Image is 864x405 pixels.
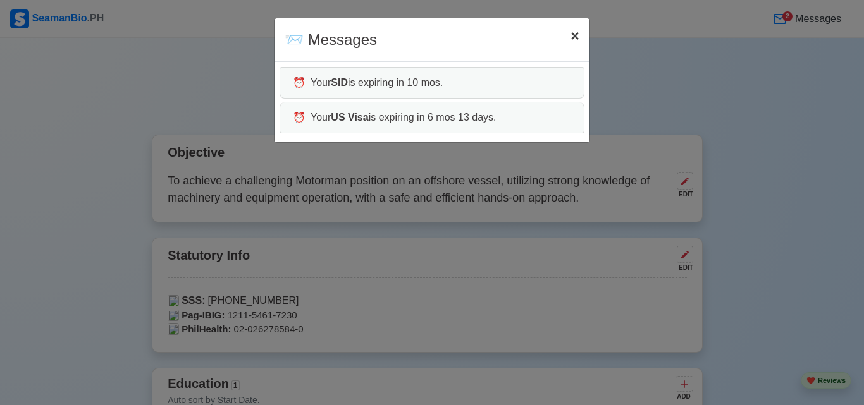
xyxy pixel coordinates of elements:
[331,77,348,88] b: SID
[331,112,368,123] b: US Visa
[293,112,305,123] span: ⏰
[285,28,377,51] div: Messages
[571,27,579,44] span: ×
[293,77,305,88] span: ⏰
[285,31,304,48] span: messages
[280,67,584,99] div: Your is expiring in 10 mos.
[280,102,584,133] div: Your is expiring in 6 mos 13 days.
